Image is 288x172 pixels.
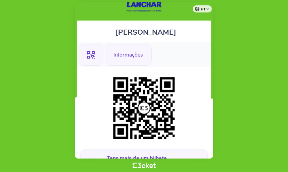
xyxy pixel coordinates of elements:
img: 4598e3d85b3b4da8890d1c0bd5fc4e89.png [110,74,178,142]
a: Informações [105,50,152,58]
div: Informações [105,44,152,66]
b: Tens mais de um bilhete [107,154,167,162]
span: [PERSON_NAME] [115,27,176,37]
